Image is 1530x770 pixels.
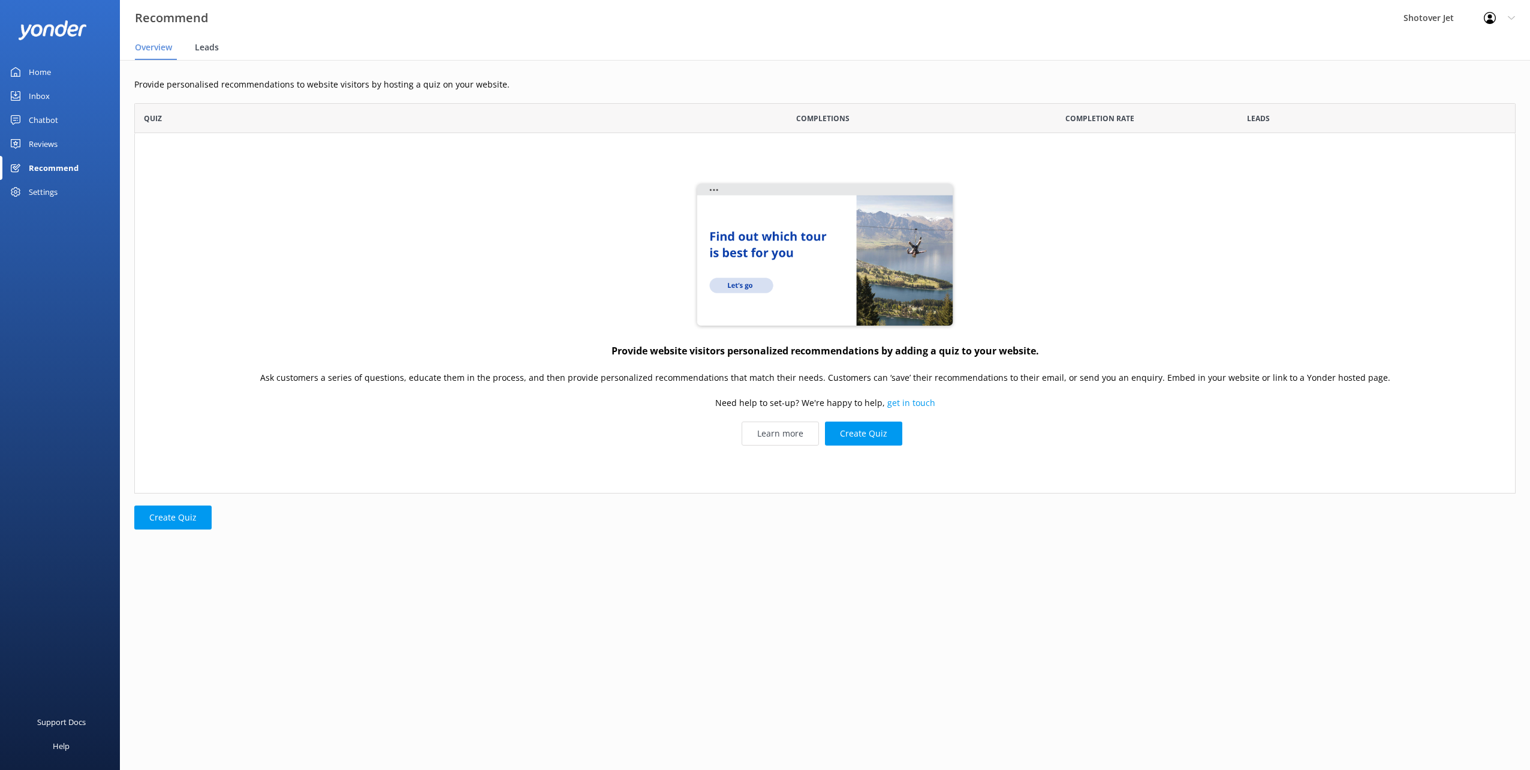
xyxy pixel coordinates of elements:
a: Learn more [742,422,819,446]
span: Quiz [144,113,162,124]
div: Help [53,734,70,758]
img: quiz-website... [693,181,957,330]
p: Ask customers a series of questions, educate them in the process, and then provide personalized r... [260,371,1390,384]
div: Settings [29,180,58,204]
span: Leads [1247,113,1270,124]
span: Leads [195,41,219,53]
div: Reviews [29,132,58,156]
button: Create Quiz [134,506,212,530]
p: Need help to set-up? We're happy to help, [715,396,935,410]
img: yonder-white-logo.png [18,20,87,40]
span: Completions [796,113,850,124]
div: Recommend [29,156,79,180]
div: Home [29,60,51,84]
span: Completion Rate [1065,113,1134,124]
p: Provide personalised recommendations to website visitors by hosting a quiz on your website. [134,78,1516,91]
div: Inbox [29,84,50,108]
div: Support Docs [37,710,86,734]
button: Create Quiz [825,422,902,446]
a: get in touch [887,397,935,408]
h4: Provide website visitors personalized recommendations by adding a quiz to your website. [612,344,1039,359]
div: grid [134,133,1516,493]
span: Overview [135,41,172,53]
div: Chatbot [29,108,58,132]
h3: Recommend [135,8,208,28]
